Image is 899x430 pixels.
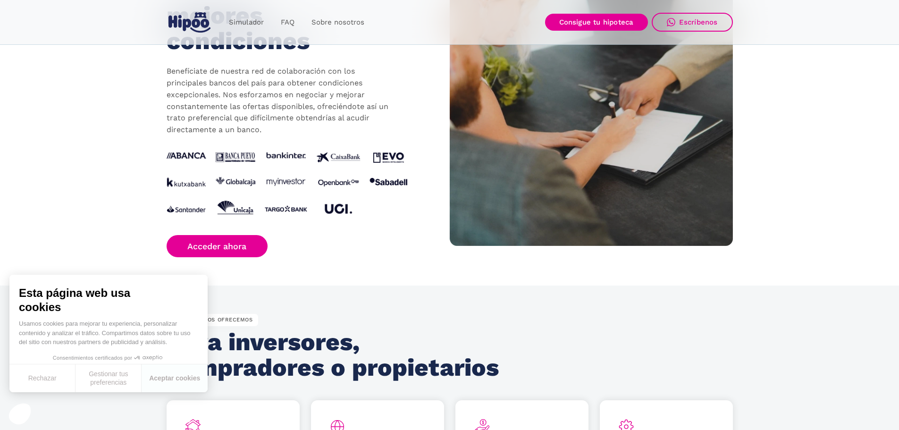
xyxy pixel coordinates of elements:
[167,66,393,136] p: Benefíciate de nuestra red de colaboración con los principales bancos del país para obtener condi...
[167,235,268,257] a: Acceder ahora
[167,329,505,380] h2: Para inversores, compradores o propietarios
[679,18,718,26] div: Escríbenos
[220,13,272,32] a: Simulador
[272,13,303,32] a: FAQ
[303,13,373,32] a: Sobre nosotros
[652,13,733,32] a: Escríbenos
[167,314,258,326] div: QUÉ SERVICIOS OFRECEMOS
[545,14,648,31] a: Consigue tu hipoteca
[167,8,213,36] a: home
